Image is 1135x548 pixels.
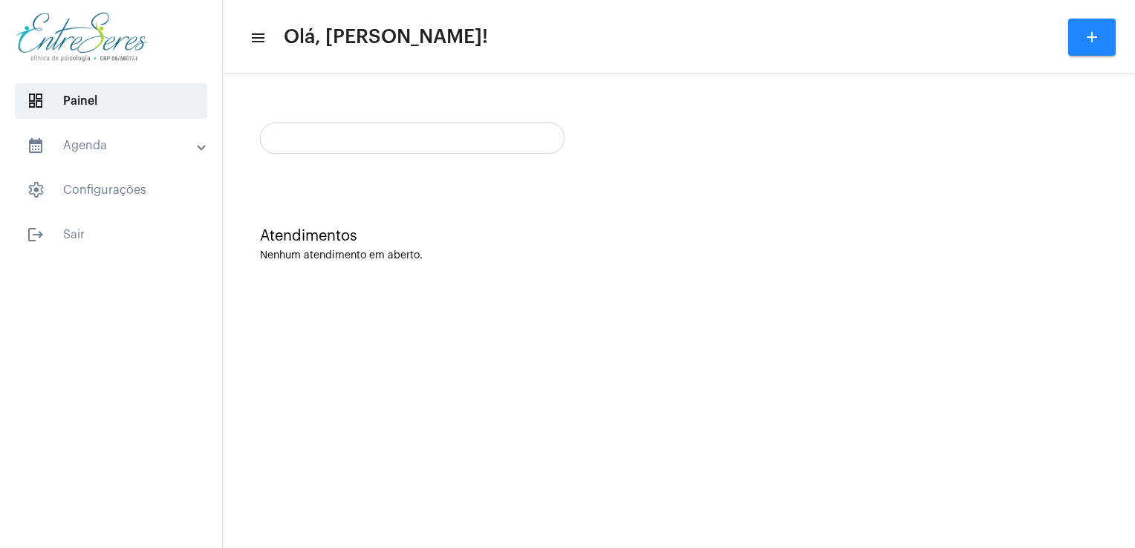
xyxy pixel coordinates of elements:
[15,217,207,252] span: Sair
[9,128,222,163] mat-expansion-panel-header: sidenav iconAgenda
[27,92,45,110] span: sidenav icon
[260,228,1098,244] div: Atendimentos
[27,181,45,199] span: sidenav icon
[284,25,488,49] span: Olá, [PERSON_NAME]!
[27,226,45,244] mat-icon: sidenav icon
[15,172,207,208] span: Configurações
[27,137,45,154] mat-icon: sidenav icon
[27,137,198,154] mat-panel-title: Agenda
[260,250,1098,261] div: Nenhum atendimento em aberto.
[12,7,151,67] img: aa27006a-a7e4-c883-abf8-315c10fe6841.png
[1083,28,1101,46] mat-icon: add
[250,29,264,47] mat-icon: sidenav icon
[15,83,207,119] span: Painel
